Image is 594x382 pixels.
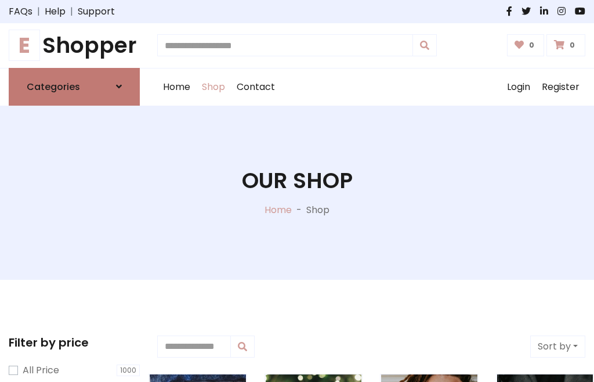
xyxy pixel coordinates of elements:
a: Login [501,69,536,106]
p: - [292,203,306,217]
a: Contact [231,69,281,106]
span: | [66,5,78,19]
a: Shop [196,69,231,106]
a: Help [45,5,66,19]
span: 0 [526,40,537,51]
a: 0 [507,34,545,56]
a: Register [536,69,585,106]
a: 0 [546,34,585,56]
a: Support [78,5,115,19]
h6: Categories [27,81,80,92]
span: | [32,5,45,19]
a: FAQs [9,5,32,19]
a: EShopper [9,33,140,59]
a: Home [265,203,292,217]
span: E [9,30,40,61]
span: 1000 [117,365,140,376]
a: Categories [9,68,140,106]
button: Sort by [530,336,585,358]
h1: Our Shop [242,168,353,194]
p: Shop [306,203,329,217]
h5: Filter by price [9,336,140,349]
a: Home [157,69,196,106]
label: All Price [23,363,59,377]
span: 0 [567,40,578,51]
h1: Shopper [9,33,140,59]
